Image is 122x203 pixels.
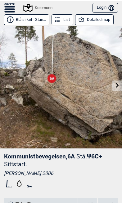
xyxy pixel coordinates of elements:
button: Login [93,2,118,12]
p: Stå. [76,152,87,159]
button: Blå sirkel - Stan... [4,13,49,24]
div: Kolomoen [24,3,52,10]
span: Kommunistbevegelsen , 6A [4,152,75,159]
button: Detailed map [75,13,114,24]
div: [PERSON_NAME] 2006 [4,169,118,175]
p: Sittstart. [4,159,27,167]
button: List [52,13,73,24]
span: Ψ 6C+ [4,152,102,167]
